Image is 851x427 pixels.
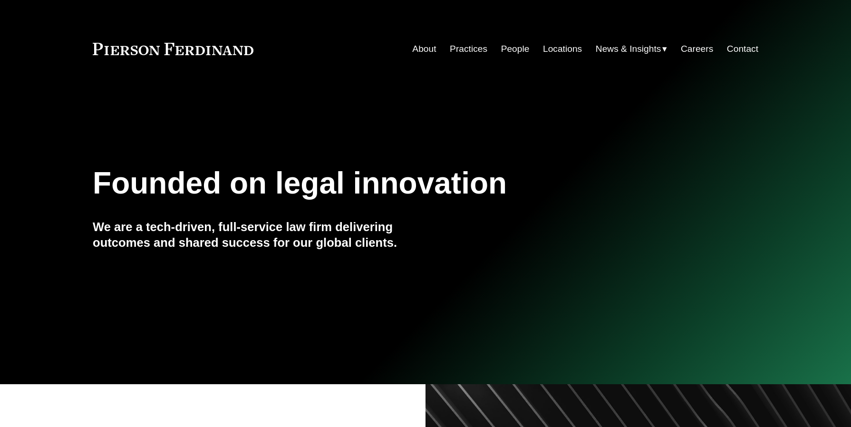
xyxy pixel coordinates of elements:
a: People [501,40,530,58]
a: About [412,40,436,58]
span: News & Insights [596,41,661,58]
h1: Founded on legal innovation [93,166,648,201]
a: Careers [681,40,713,58]
a: Contact [727,40,758,58]
h4: We are a tech-driven, full-service law firm delivering outcomes and shared success for our global... [93,219,425,250]
a: Practices [450,40,487,58]
a: folder dropdown [596,40,667,58]
a: Locations [543,40,582,58]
